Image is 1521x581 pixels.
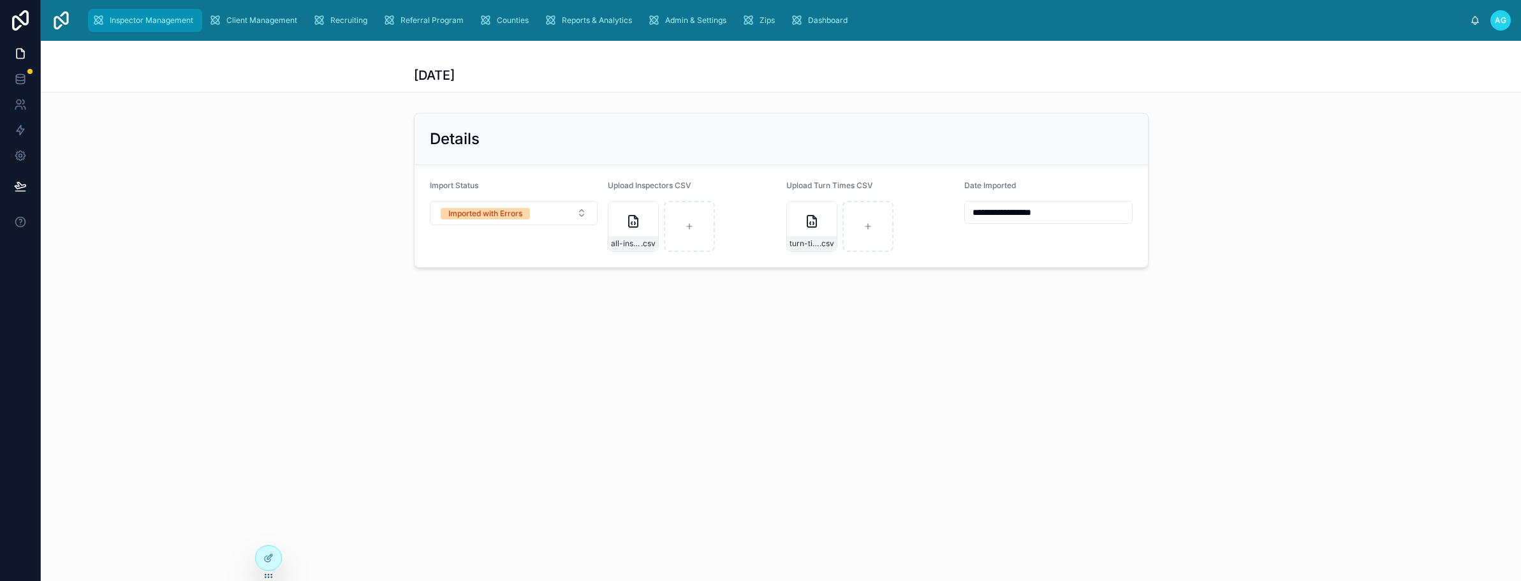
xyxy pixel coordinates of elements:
span: Dashboard [808,15,848,26]
h2: Details [430,129,480,149]
span: Referral Program [400,15,464,26]
span: AG [1495,15,1506,26]
span: Admin & Settings [665,15,726,26]
a: Referral Program [379,9,473,32]
span: Counties [497,15,529,26]
h1: [DATE] [414,66,455,84]
a: Zips [738,9,784,32]
div: Imported with Errors [448,208,522,219]
button: Select Button [430,201,598,225]
span: Inspector Management [110,15,193,26]
a: Counties [475,9,538,32]
a: Dashboard [786,9,856,32]
a: Client Management [205,9,306,32]
div: scrollable content [82,6,1470,34]
a: Recruiting [309,9,376,32]
img: App logo [51,10,71,31]
a: Admin & Settings [643,9,735,32]
span: .csv [641,239,656,249]
span: Reports & Analytics [562,15,632,26]
a: Inspector Management [88,9,202,32]
a: Reports & Analytics [540,9,641,32]
span: all-inspector-zip-export-(29) [611,239,641,249]
span: Date Imported [964,180,1016,190]
span: Upload Inspectors CSV [608,180,691,190]
span: .csv [819,239,834,249]
span: Import Status [430,180,478,190]
span: Client Management [226,15,297,26]
span: turn-time-export [790,239,819,249]
span: Recruiting [330,15,367,26]
span: Upload Turn Times CSV [786,180,873,190]
span: Zips [760,15,775,26]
